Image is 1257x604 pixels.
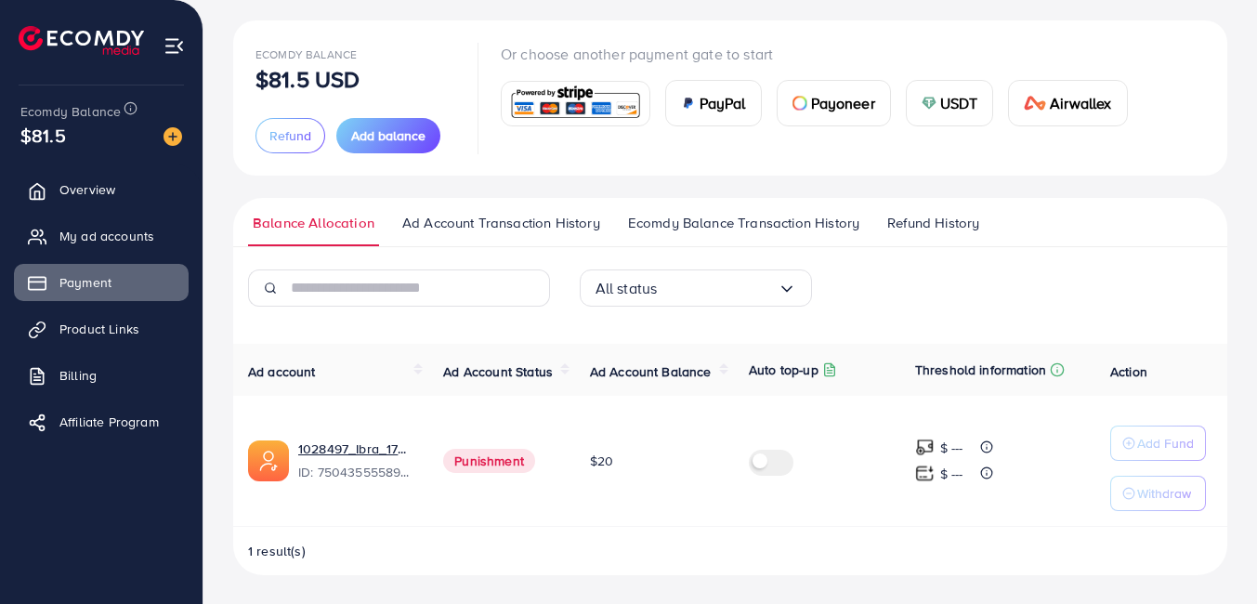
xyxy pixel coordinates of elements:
a: cardPayoneer [777,80,891,126]
span: Payoneer [811,92,875,114]
span: All status [596,274,658,303]
a: Overview [14,171,189,208]
span: Balance Allocation [253,213,374,233]
img: image [164,127,182,146]
span: Ad Account Status [443,362,553,381]
a: cardAirwallex [1008,80,1127,126]
img: card [1024,96,1046,111]
span: Ad Account Transaction History [402,213,600,233]
a: Product Links [14,310,189,348]
span: Ecomdy Balance Transaction History [628,213,859,233]
span: ID: 7504355558968033297 [298,463,413,481]
button: Withdraw [1110,476,1206,511]
a: cardPayPal [665,80,762,126]
img: menu [164,35,185,57]
input: Search for option [657,274,777,303]
img: top-up amount [915,464,935,483]
p: Withdraw [1137,482,1191,505]
span: Affiliate Program [59,413,159,431]
span: My ad accounts [59,227,154,245]
p: Add Fund [1137,432,1194,454]
p: $ --- [940,463,963,485]
img: top-up amount [915,438,935,457]
a: cardUSDT [906,80,994,126]
span: Ecomdy Balance [255,46,357,62]
p: $ --- [940,437,963,459]
button: Refund [255,118,325,153]
span: Overview [59,180,115,199]
a: card [501,81,650,126]
div: <span class='underline'>1028497_Ibra_1747243936984</span></br>7504355558968033297 [298,440,413,482]
span: $81.5 [20,122,66,149]
span: Product Links [59,320,139,338]
span: 1 result(s) [248,542,306,560]
span: Punishment [443,449,535,473]
a: 1028497_Ibra_1747243936984 [298,440,413,458]
span: Airwallex [1050,92,1111,114]
span: Payment [59,273,111,292]
div: Search for option [580,269,812,307]
img: card [681,96,696,111]
img: card [507,84,644,124]
span: Refund History [887,213,979,233]
a: Billing [14,357,189,394]
p: $81.5 USD [255,68,360,90]
img: card [792,96,807,111]
p: Or choose another payment gate to start [501,43,1143,65]
span: Billing [59,366,97,385]
span: Add balance [351,126,426,145]
button: Add balance [336,118,440,153]
img: card [922,96,936,111]
span: USDT [940,92,978,114]
span: Ad Account Balance [590,362,712,381]
span: PayPal [700,92,746,114]
a: Affiliate Program [14,403,189,440]
img: logo [19,26,144,55]
p: Auto top-up [749,359,818,381]
span: $20 [590,452,613,470]
span: Ecomdy Balance [20,102,121,121]
button: Add Fund [1110,426,1206,461]
a: Payment [14,264,189,301]
iframe: Chat [1178,520,1243,590]
span: Action [1110,362,1147,381]
img: ic-ads-acc.e4c84228.svg [248,440,289,481]
span: Refund [269,126,311,145]
span: Ad account [248,362,316,381]
p: Threshold information [915,359,1046,381]
a: My ad accounts [14,217,189,255]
